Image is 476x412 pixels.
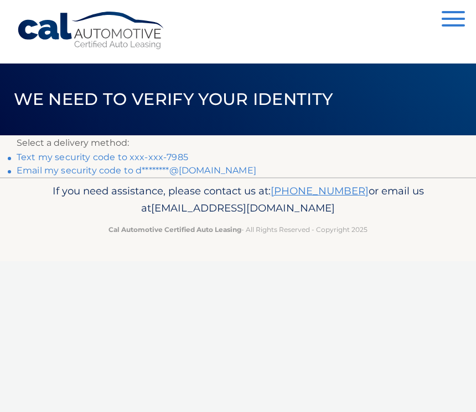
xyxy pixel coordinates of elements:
[14,89,333,109] span: We need to verify your identity
[17,135,459,151] p: Select a delivery method:
[151,202,335,214] span: [EMAIL_ADDRESS][DOMAIN_NAME]
[17,182,459,218] p: If you need assistance, please contact us at: or email us at
[17,152,188,162] a: Text my security code to xxx-xxx-7985
[271,184,369,197] a: [PHONE_NUMBER]
[17,224,459,235] p: - All Rights Reserved - Copyright 2025
[108,225,241,234] strong: Cal Automotive Certified Auto Leasing
[17,11,166,50] a: Cal Automotive
[17,165,256,176] a: Email my security code to d********@[DOMAIN_NAME]
[442,11,465,29] button: Menu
